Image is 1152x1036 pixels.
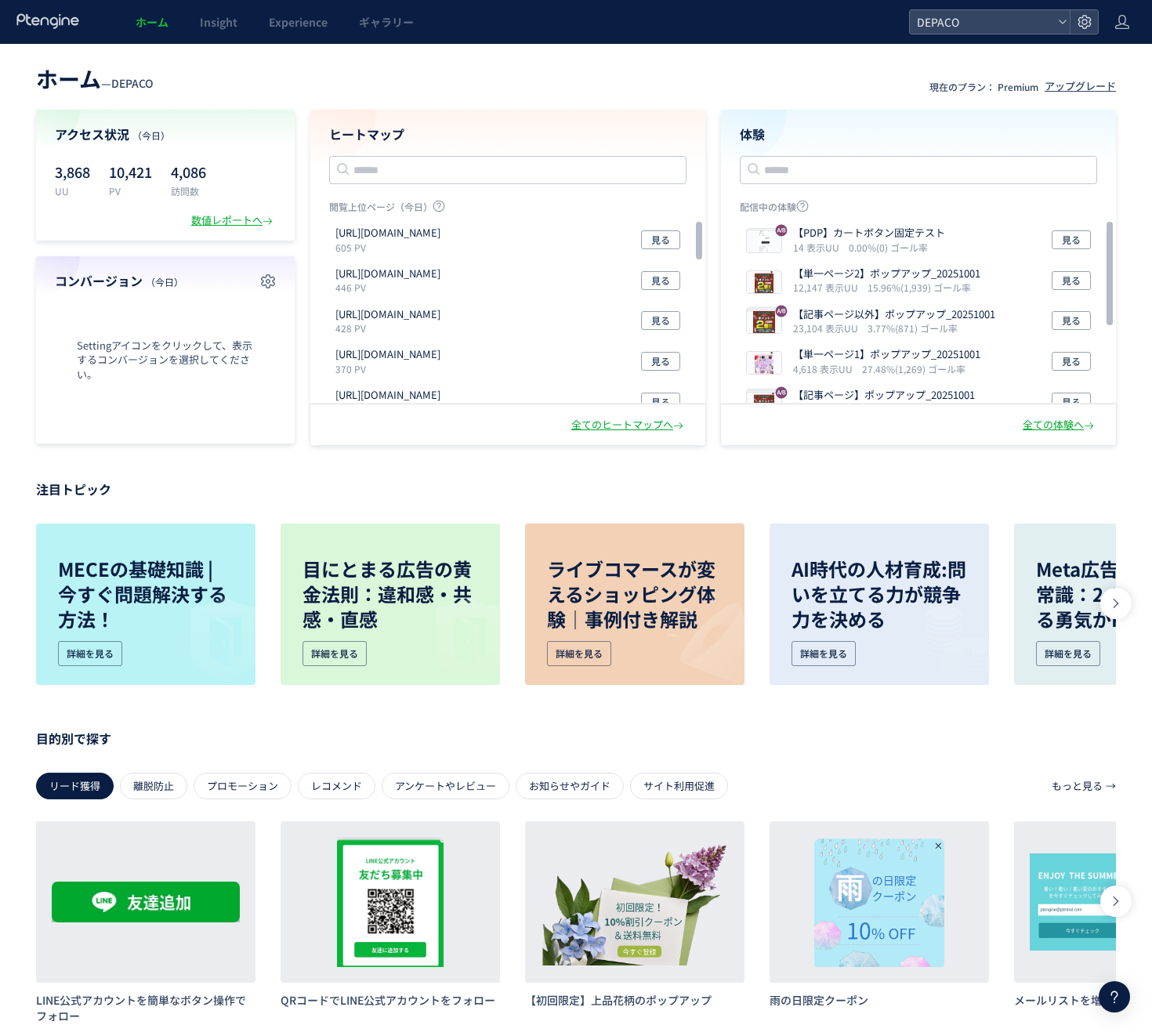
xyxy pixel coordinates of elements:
[335,388,440,403] p: https://depaco.daimaru-matsuzakaya.jp/shop/pages/specialedition-ai-facepattern_color.aspx
[1106,773,1116,799] p: →
[36,773,114,799] div: リード獲得
[1052,773,1103,799] p: もっと見る
[136,14,168,30] span: ホーム
[329,200,686,219] p: 閲覧上位ページ（今日）
[281,992,500,1008] h3: QRコードでLINE公式アカウントをフォロー
[641,230,680,249] button: 見る
[793,388,975,403] p: 【記事ページ】ポップアップ_20251001
[1052,311,1091,330] button: 見る
[793,321,864,335] i: 23,104 表示UU
[651,311,670,330] span: 見る
[929,80,1038,93] p: 現在のプラン： Premium
[793,281,864,294] i: 12,147 表示UU
[382,773,509,799] div: アンケートやレビュー
[1052,393,1091,411] button: 見る
[158,587,255,685] img: image
[770,992,989,1008] h3: 雨の日限定クーポン
[335,307,440,322] p: https://depaco.daimaru-matsuzakaya.jp/articles/list/b250924b
[132,129,170,142] span: （今日）
[55,125,276,143] h4: アクセス状況
[335,241,447,254] p: 605 PV
[200,14,237,30] span: Insight
[55,339,276,382] span: Settingアイコンをクリックして、表示するコンバージョンを選択してください。
[868,321,958,335] i: 3.77%(871) ゴール率
[516,773,624,799] div: お知らせやガイド
[359,14,414,30] span: ギャラリー
[793,241,846,254] i: 14 表示UU
[335,347,440,362] p: https://depaco.daimaru-matsuzakaya.jp/shop/goods/search.aspx
[630,773,728,799] div: サイト利用促進
[120,773,187,799] div: 離脱防止
[1045,79,1116,94] div: アップグレード
[109,184,152,197] p: PV
[36,63,154,94] div: —
[793,307,995,322] p: 【記事ページ以外】ポップアップ_20251001
[891,587,989,685] img: image
[1062,393,1081,411] span: 見る
[1062,271,1081,290] span: 見る
[55,159,90,184] p: 3,868
[335,266,440,281] p: https://depaco.daimaru-matsuzakaya.jp/articles/list/b220225a
[55,272,276,290] h4: コンバージョン
[36,63,101,94] span: ホーム
[1036,641,1100,666] div: 詳細を見る
[912,10,1052,34] span: DEPACO
[862,362,965,375] i: 27.48%(1,269) ゴール率
[269,14,328,30] span: Experience
[36,726,1116,751] p: 目的別で探す
[868,403,971,416] i: 10.57%(3,734) ゴール率
[402,587,500,685] img: image
[651,230,670,249] span: 見る
[793,362,859,375] i: 4,618 表示UU
[651,352,670,371] span: 見る
[793,403,864,416] i: 35,311 表示UU
[335,281,447,294] p: 446 PV
[298,773,375,799] div: レコメンド
[329,125,686,143] h4: ヒートマップ
[1052,352,1091,371] button: 見る
[793,226,945,241] p: 【PDP】カートボタン固定テスト
[747,230,781,252] img: b8428d42938d0a6cacafd5a2207db8a41759396590018.jpeg
[849,241,928,254] i: 0.00%(0) ゴール率
[747,271,781,293] img: 4ae5c2bb8e7d63de4086b9f867a48d141759281735374.png
[651,393,670,411] span: 見る
[793,347,980,362] p: 【単一ページ1】ポップアップ_20251001
[335,362,447,375] p: 370 PV
[641,311,680,330] button: 見る
[792,641,856,666] div: 詳細を見る
[191,213,276,228] div: 数値レポートへ
[55,184,90,197] p: UU
[747,352,781,374] img: f6e69b6bd3cd615202c0588b3497190f1759281533500.png
[109,159,152,184] p: 10,421
[647,587,744,685] img: image
[641,393,680,411] button: 見る
[335,321,447,335] p: 428 PV
[747,311,781,333] img: efb613e78dd385384c17f0edc23d335a1759280285655.png
[1062,311,1081,330] span: 見る
[302,556,478,632] p: 目にとまる広告の黄金法則：違和感・共感・直感
[58,641,122,666] div: 詳細を見る
[1023,418,1097,433] div: 全ての体験へ
[740,125,1097,143] h4: 体験
[302,641,367,666] div: 詳細を見る
[651,271,670,290] span: 見る
[793,266,980,281] p: 【単一ページ2】ポップアップ_20251001
[792,556,967,632] p: AI時代の人材育成:問いを立てる力が競争力を決める
[547,556,723,632] p: ライブコマースが変えるショッピング体験｜事例付き解説
[36,476,1116,502] p: 注目トピック
[525,992,744,1008] h3: 【初回限定】上品花柄のポップアップ
[547,641,611,666] div: 詳細を見る
[171,184,206,197] p: 訪問数
[571,418,686,433] div: 全てのヒートマップへ
[740,200,1097,219] p: 配信中の体験
[1062,230,1081,249] span: 見る
[747,393,781,415] img: b1f1bc23d2017a0caa53a12bb5e37cd51759281000189.png
[1062,352,1081,371] span: 見る
[171,159,206,184] p: 4,086
[1052,271,1091,290] button: 見る
[111,75,154,91] span: DEPACO
[1052,230,1091,249] button: 見る
[58,556,234,632] p: MECEの基礎知識 | 今すぐ問題解決する方法！
[36,992,255,1023] h3: LINE公式アカウントを簡単なボタン操作でフォロー
[641,271,680,290] button: 見る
